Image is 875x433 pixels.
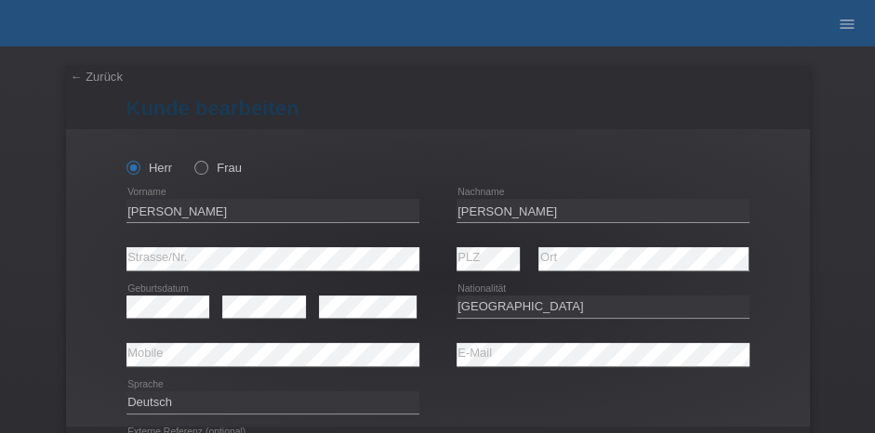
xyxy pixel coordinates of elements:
[194,161,242,175] label: Frau
[126,161,173,175] label: Herr
[194,161,206,173] input: Frau
[126,161,139,173] input: Herr
[838,15,856,33] i: menu
[71,70,123,84] a: ← Zurück
[126,97,749,120] h1: Kunde bearbeiten
[829,18,866,29] a: menu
